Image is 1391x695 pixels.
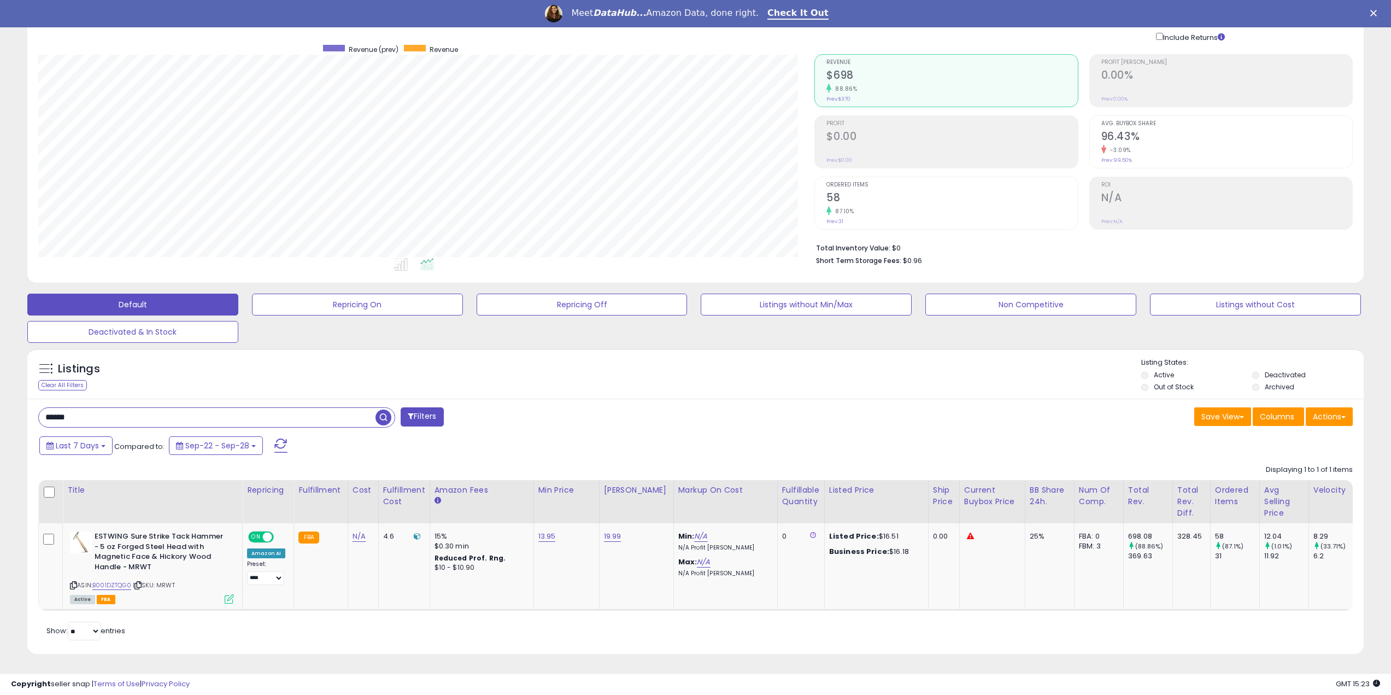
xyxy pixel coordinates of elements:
span: ON [249,533,263,542]
p: N/A Profit [PERSON_NAME] [678,544,769,552]
span: Show: entries [46,626,125,636]
small: Prev: $0.00 [826,157,852,163]
div: ASIN: [70,532,234,603]
small: Prev: N/A [1101,218,1123,225]
div: Current Buybox Price [964,484,1020,507]
span: Ordered Items [826,182,1077,188]
button: Default [27,294,238,316]
div: Listed Price [829,484,924,496]
a: Terms of Use [93,679,140,689]
div: Min Price [538,484,595,496]
div: Cost [353,484,374,496]
div: 328.45 [1177,532,1202,541]
b: Business Price: [829,546,889,557]
div: 11.92 [1264,551,1308,561]
button: Save View [1194,407,1251,426]
span: OFF [272,533,290,542]
button: Listings without Min/Max [701,294,912,316]
strong: Copyright [11,679,51,689]
button: Actions [1306,407,1353,426]
button: Non Competitive [925,294,1136,316]
span: Compared to: [114,441,165,452]
a: 19.99 [604,531,621,542]
a: Check It Out [767,8,829,20]
button: Columns [1253,407,1304,426]
div: Title [67,484,238,496]
div: Include Returns [1148,31,1238,43]
label: Out of Stock [1154,382,1194,392]
small: 88.86% [831,85,857,93]
h2: N/A [1101,191,1352,206]
div: Fulfillment [298,484,343,496]
p: N/A Profit [PERSON_NAME] [678,570,769,577]
span: Last 7 Days [56,440,99,451]
div: FBM: 3 [1079,541,1115,551]
span: Profit [826,121,1077,127]
button: Filters [401,407,443,427]
div: Ship Price [933,484,955,507]
div: Total Rev. [1128,484,1168,507]
a: N/A [697,557,710,568]
small: Prev: 31 [826,218,843,225]
div: Avg Selling Price [1264,484,1304,519]
div: Fulfillment Cost [383,484,425,507]
small: FBA [298,532,319,544]
b: Listed Price: [829,531,879,541]
i: DataHub... [593,8,646,18]
div: Num of Comp. [1079,484,1119,507]
h5: Listings [58,361,100,377]
b: Reduced Prof. Rng. [435,553,506,563]
span: Avg. Buybox Share [1101,121,1352,127]
div: $0.30 min [435,541,525,551]
div: 698.08 [1128,532,1172,541]
div: Amazon Fees [435,484,529,496]
h2: 96.43% [1101,130,1352,145]
h2: 58 [826,191,1077,206]
div: 0.00 [933,532,951,541]
div: Amazon AI [247,548,285,558]
small: (87.1%) [1222,542,1243,551]
span: Columns [1260,411,1294,422]
div: 15% [435,532,525,541]
a: N/A [694,531,707,542]
small: (88.86%) [1135,542,1163,551]
b: Total Inventory Value: [816,243,890,253]
span: Revenue [430,45,458,54]
div: Ordered Items [1215,484,1255,507]
div: Markup on Cost [678,484,773,496]
small: 87.10% [831,207,854,215]
p: Listing States: [1141,358,1364,368]
div: Clear All Filters [38,380,87,390]
button: Last 7 Days [39,436,113,455]
div: 0 [782,532,816,541]
span: FBA [97,595,115,604]
span: Sep-22 - Sep-28 [185,440,249,451]
h2: 0.00% [1101,69,1352,84]
small: Prev: 0.00% [1101,96,1128,102]
span: Profit [PERSON_NAME] [1101,60,1352,66]
div: 25% [1030,532,1066,541]
small: Prev: $370 [826,96,850,102]
li: $0 [816,241,1345,254]
th: The percentage added to the cost of goods (COGS) that forms the calculator for Min & Max prices. [673,480,777,523]
div: Close [1370,10,1381,16]
div: 58 [1215,532,1259,541]
span: Revenue [826,60,1077,66]
div: 12.04 [1264,532,1308,541]
b: Short Term Storage Fees: [816,256,901,265]
a: 13.95 [538,531,556,542]
small: Amazon Fees. [435,496,441,506]
div: 4.6 [383,532,421,541]
img: 31laTd9y8TL._SL40_.jpg [70,532,92,553]
span: $0.96 [903,255,922,266]
div: [PERSON_NAME] [604,484,669,496]
div: 31 [1215,551,1259,561]
div: Displaying 1 to 1 of 1 items [1266,465,1353,475]
label: Deactivated [1265,370,1306,379]
label: Archived [1265,382,1294,392]
div: $16.18 [829,547,920,557]
small: (1.01%) [1271,542,1292,551]
button: Repricing Off [477,294,688,316]
span: All listings currently available for purchase on Amazon [70,595,95,604]
div: Velocity [1313,484,1353,496]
